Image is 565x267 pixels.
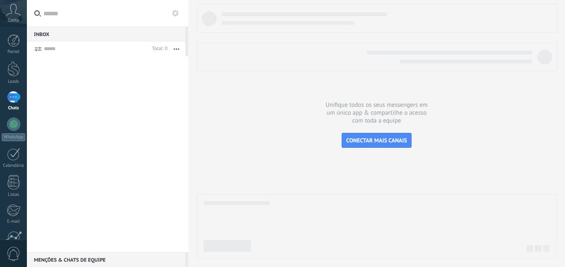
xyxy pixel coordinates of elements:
div: Menções & Chats de equipe [27,252,185,267]
div: Chats [2,106,26,111]
div: Listas [2,192,26,197]
div: E-mail [2,219,26,224]
button: CONECTAR MAIS CANAIS [342,133,412,148]
span: Conta [8,18,19,23]
div: Leads [2,79,26,84]
div: Inbox [27,26,185,41]
div: WhatsApp [2,133,25,141]
span: CONECTAR MAIS CANAIS [346,137,407,144]
div: Total: 0 [149,45,168,53]
div: Painel [2,49,26,55]
div: Calendário [2,163,26,168]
